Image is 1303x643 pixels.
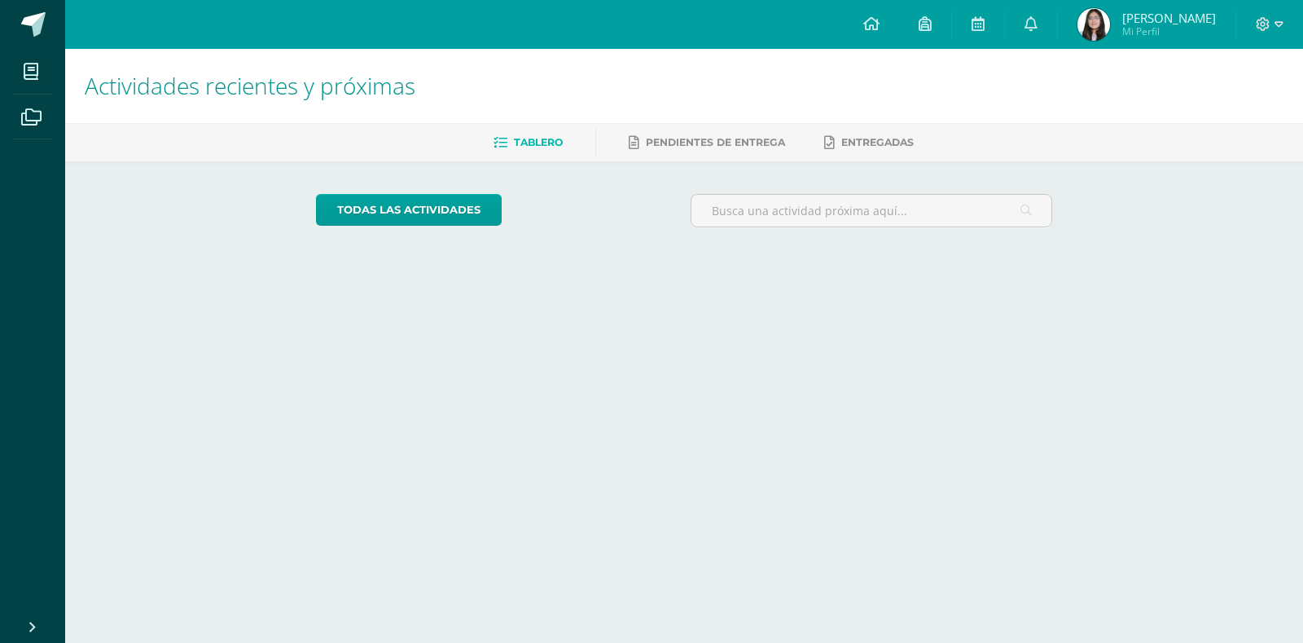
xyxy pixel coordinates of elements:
[514,136,563,148] span: Tablero
[841,136,914,148] span: Entregadas
[646,136,785,148] span: Pendientes de entrega
[1122,24,1216,38] span: Mi Perfil
[316,194,502,226] a: todas las Actividades
[1077,8,1110,41] img: 129361d4f31c6f94d124aba2bb22413d.png
[691,195,1052,227] input: Busca una actividad próxima aquí...
[629,130,785,156] a: Pendientes de entrega
[85,70,415,101] span: Actividades recientes y próximas
[1122,10,1216,26] span: [PERSON_NAME]
[824,130,914,156] a: Entregadas
[494,130,563,156] a: Tablero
